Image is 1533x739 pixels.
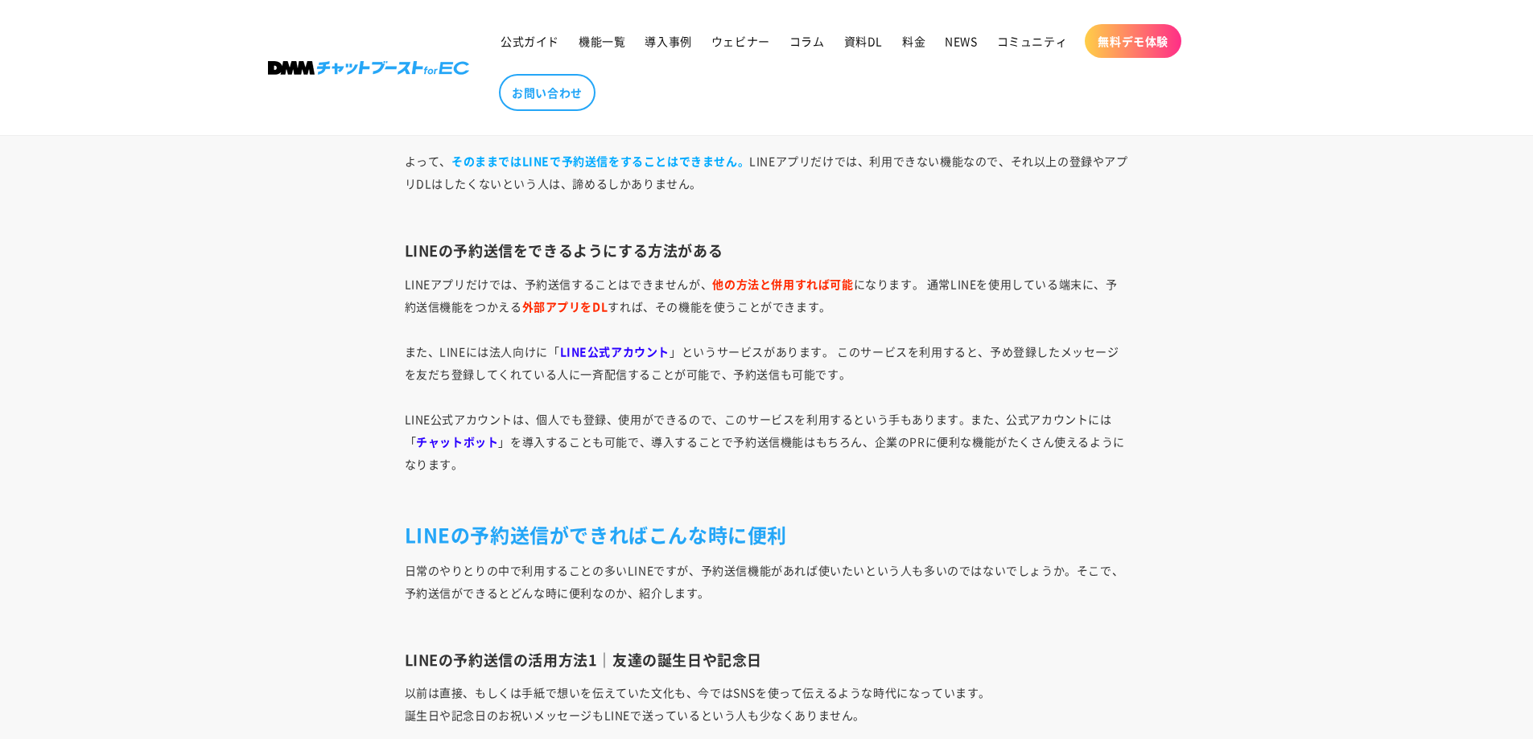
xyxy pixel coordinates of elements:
a: 導入事例 [635,24,701,58]
span: お問い合わせ [512,85,583,100]
span: コラム [789,34,825,48]
span: 資料DL [844,34,883,48]
span: 機能一覧 [579,34,625,48]
h2: LINEの予約送信ができればこんな時に便利 [405,522,1129,547]
h3: LINEの予約送信をできるようにする方法がある [405,241,1129,260]
img: 株式会社DMM Boost [268,61,469,75]
a: お問い合わせ [499,74,595,111]
span: コミュニティ [997,34,1068,48]
span: NEWS [945,34,977,48]
p: 日常のやりとりの中で利用することの多いLINEですが、予約送信機能があれば使いたいという人も多いのではないでしょうか。そこで、予約送信ができるとどんな時に便利なのか、紹介します。 [405,559,1129,626]
a: NEWS [935,24,987,58]
p: LINEアプリで使える機能は、リアルタイムでのメッセージの送受信、ファイルの送受信、タイムラインの投稿が主で、メッセージの予約送信機能はありません。 よって、 LINEアプリだけでは、利用できな... [405,82,1129,217]
a: コラム [780,24,834,58]
strong: そのままではLINEで予約送信をすることはできません。 [451,153,749,169]
span: 導入事例 [645,34,691,48]
span: 無料デモ体験 [1098,34,1168,48]
a: 公式ガイド [491,24,569,58]
p: 以前は直接、もしくは手紙で想いを伝えていた文化も、今ではSNSを使って伝えるような時代になっています。 誕生日や記念日のお祝いメッセージもLINEで送っているという人も少なくありません。 [405,681,1129,726]
a: ウェビナー [702,24,780,58]
a: 料金 [892,24,935,58]
strong: 他の方法と併用すれば可能 [712,276,853,292]
p: LINEアプリだけでは、予約送信することはできませんが、 になります。 通常LINEを使用している端末に、予約送信機能をつかえる すれば、その機能を使うことができます。 また、LINEには法人向... [405,273,1129,498]
span: ウェビナー [711,34,770,48]
span: 公式ガイド [501,34,559,48]
a: コミュニティ [987,24,1078,58]
span: 料金 [902,34,925,48]
a: 無料デモ体験 [1085,24,1181,58]
a: 機能一覧 [569,24,635,58]
a: 資料DL [834,24,892,58]
strong: LINE公式アカウント [560,343,670,359]
strong: チャットボット [416,433,498,450]
h3: LINEの予約送信の活用方法1｜友達の誕生日や記念日 [405,651,1129,669]
strong: 外部アプリをDL [522,298,608,314]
